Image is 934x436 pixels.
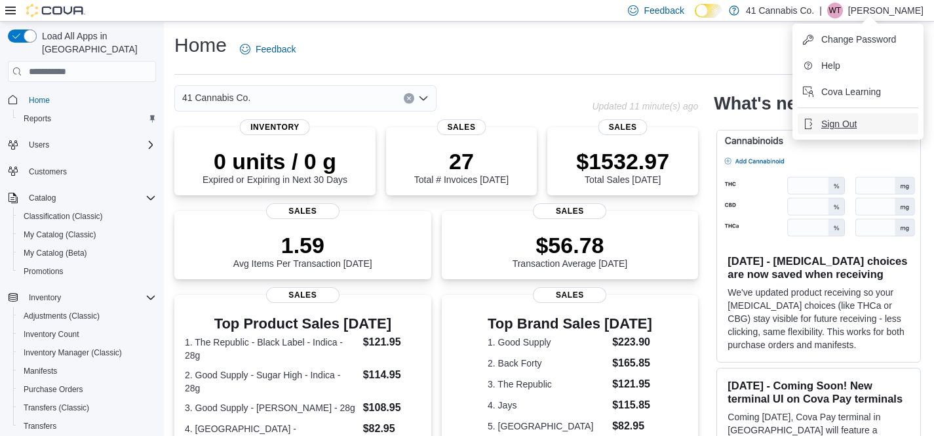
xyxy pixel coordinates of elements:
button: Transfers (Classic) [13,399,161,417]
dt: 2. Good Supply - Sugar High - Indica - 28g [185,368,358,395]
button: Users [3,136,161,154]
dd: $82.95 [612,418,652,434]
span: Customers [24,163,156,180]
dd: $121.95 [363,334,421,350]
dd: $165.85 [612,355,652,371]
span: Purchase Orders [24,384,83,395]
div: Total # Invoices [DATE] [414,148,509,185]
p: 0 units / 0 g [203,148,347,174]
button: Catalog [24,190,61,206]
span: Reports [24,113,51,124]
span: My Catalog (Classic) [18,227,156,243]
button: Change Password [798,29,918,50]
dd: $115.85 [612,397,652,413]
span: 41 Cannabis Co. [182,90,250,106]
dt: 4. Jays [488,399,607,412]
dd: $223.90 [612,334,652,350]
span: Transfers (Classic) [24,403,89,413]
span: Promotions [18,264,156,279]
dd: $114.95 [363,367,421,383]
span: Transfers [24,421,56,431]
span: Catalog [29,193,56,203]
dt: 3. The Republic [488,378,607,391]
a: My Catalog (Beta) [18,245,92,261]
dt: 3. Good Supply - [PERSON_NAME] - 28g [185,401,358,414]
p: Updated 11 minute(s) ago [592,101,698,111]
p: $56.78 [513,232,628,258]
span: My Catalog (Classic) [24,229,96,240]
div: Avg Items Per Transaction [DATE] [233,232,372,269]
span: Cova Learning [821,85,881,98]
span: Home [24,91,156,108]
button: My Catalog (Classic) [13,226,161,244]
a: Promotions [18,264,69,279]
button: Home [3,90,161,109]
span: Sign Out [821,117,857,130]
a: My Catalog (Classic) [18,227,102,243]
span: Feedback [644,4,684,17]
span: Home [29,95,50,106]
span: Sales [437,119,486,135]
span: Inventory [29,292,61,303]
p: $1532.97 [576,148,669,174]
a: Inventory Manager (Classic) [18,345,127,361]
button: My Catalog (Beta) [13,244,161,262]
span: Sales [533,287,606,303]
span: Classification (Classic) [24,211,103,222]
span: Classification (Classic) [18,208,156,224]
button: Inventory [3,288,161,307]
span: Inventory Manager (Classic) [18,345,156,361]
span: Adjustments (Classic) [18,308,156,324]
button: Inventory Manager (Classic) [13,344,161,362]
dd: $121.95 [612,376,652,392]
a: Transfers [18,418,62,434]
button: Promotions [13,262,161,281]
span: Feedback [256,43,296,56]
a: Feedback [235,36,301,62]
p: 1.59 [233,232,372,258]
span: Inventory Manager (Classic) [24,347,122,358]
input: Dark Mode [695,4,722,18]
button: Catalog [3,189,161,207]
h3: Top Brand Sales [DATE] [488,316,652,332]
a: Customers [24,164,72,180]
span: Sales [598,119,648,135]
a: Classification (Classic) [18,208,108,224]
dt: 1. Good Supply [488,336,607,349]
a: Transfers (Classic) [18,400,94,416]
a: Adjustments (Classic) [18,308,105,324]
button: Adjustments (Classic) [13,307,161,325]
span: Sales [533,203,606,219]
span: Users [29,140,49,150]
img: Cova [26,4,85,17]
a: Manifests [18,363,62,379]
dd: $108.95 [363,400,421,416]
span: Help [821,59,840,72]
h3: [DATE] - [MEDICAL_DATA] choices are now saved when receiving [728,254,910,281]
div: Wendy Thompson [827,3,843,18]
span: Customers [29,167,67,177]
button: Classification (Classic) [13,207,161,226]
div: Expired or Expiring in Next 30 Days [203,148,347,185]
span: Inventory Count [18,327,156,342]
span: Inventory [24,290,156,306]
a: Inventory Count [18,327,85,342]
span: Sales [266,287,340,303]
span: Users [24,137,156,153]
span: Transfers (Classic) [18,400,156,416]
a: Home [24,92,55,108]
span: Inventory [240,119,310,135]
p: 41 Cannabis Co. [746,3,814,18]
span: Manifests [24,366,57,376]
span: My Catalog (Beta) [18,245,156,261]
button: Manifests [13,362,161,380]
button: Cova Learning [798,81,918,102]
span: Sales [266,203,340,219]
p: We've updated product receiving so your [MEDICAL_DATA] choices (like THCa or CBG) stay visible fo... [728,286,910,351]
p: 27 [414,148,509,174]
button: Sign Out [798,113,918,134]
span: Manifests [18,363,156,379]
h3: [DATE] - Coming Soon! New terminal UI on Cova Pay terminals [728,379,910,405]
span: WT [829,3,842,18]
